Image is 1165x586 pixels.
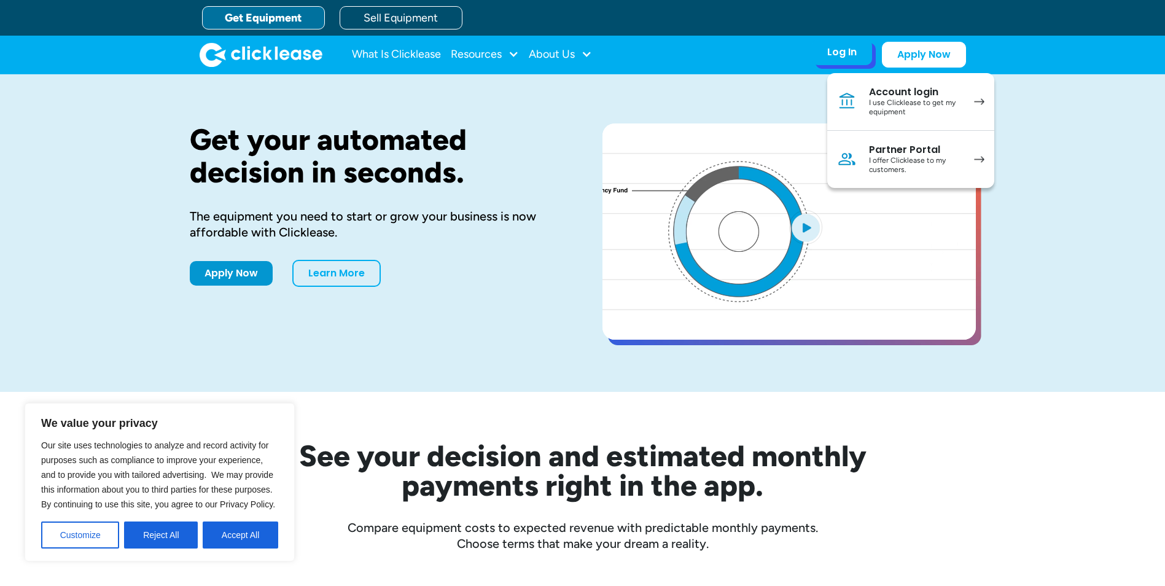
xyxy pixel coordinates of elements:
[202,6,325,29] a: Get Equipment
[974,98,984,105] img: arrow
[827,46,857,58] div: Log In
[827,131,994,188] a: Partner PortalI offer Clicklease to my customers.
[200,42,322,67] a: home
[124,522,198,549] button: Reject All
[837,149,857,169] img: Person icon
[869,98,962,117] div: I use Clicklease to get my equipment
[451,42,519,67] div: Resources
[974,156,984,163] img: arrow
[190,520,976,552] div: Compare equipment costs to expected revenue with predictable monthly payments. Choose terms that ...
[789,210,822,244] img: Blue play button logo on a light blue circular background
[869,86,962,98] div: Account login
[41,440,275,509] span: Our site uses technologies to analyze and record activity for purposes such as compliance to impr...
[869,156,962,175] div: I offer Clicklease to my customers.
[340,6,462,29] a: Sell Equipment
[203,522,278,549] button: Accept All
[529,42,592,67] div: About Us
[239,441,927,500] h2: See your decision and estimated monthly payments right in the app.
[190,261,273,286] a: Apply Now
[190,208,563,240] div: The equipment you need to start or grow your business is now affordable with Clicklease.
[190,123,563,189] h1: Get your automated decision in seconds.
[292,260,381,287] a: Learn More
[827,73,994,131] a: Account loginI use Clicklease to get my equipment
[200,42,322,67] img: Clicklease logo
[25,403,295,561] div: We value your privacy
[602,123,976,340] a: open lightbox
[869,144,962,156] div: Partner Portal
[41,416,278,431] p: We value your privacy
[352,42,441,67] a: What Is Clicklease
[827,73,994,188] nav: Log In
[41,522,119,549] button: Customize
[837,92,857,111] img: Bank icon
[882,42,966,68] a: Apply Now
